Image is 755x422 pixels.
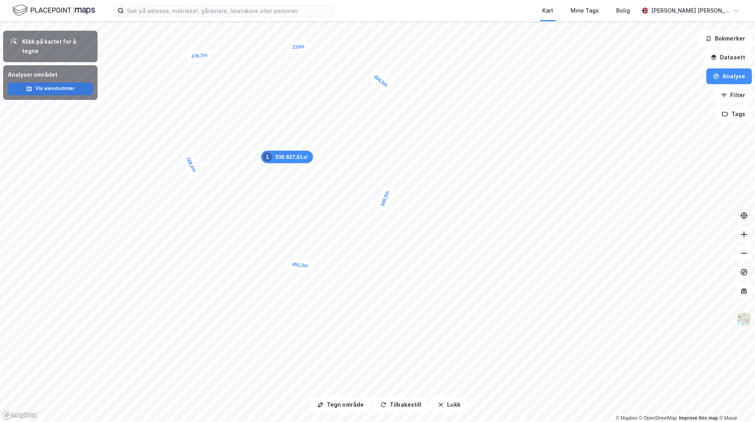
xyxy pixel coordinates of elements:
[704,50,752,65] button: Datasett
[699,31,752,46] button: Bokmerker
[180,151,202,179] div: Map marker
[367,69,394,93] div: Map marker
[22,37,91,56] div: Klikk på kartet for å tegne
[287,258,314,272] div: Map marker
[639,415,677,421] a: OpenStreetMap
[651,6,730,15] div: [PERSON_NAME] [PERSON_NAME]
[679,415,718,421] a: Improve this map
[737,312,751,327] img: Z
[376,185,395,212] div: Map marker
[311,397,370,413] button: Tegn område
[8,83,93,95] button: Vis eiendommer
[374,397,428,413] button: Tilbakestill
[2,411,37,420] a: Mapbox homepage
[8,70,93,79] div: Analyser området
[716,384,755,422] div: Kontrollprogram for chat
[263,152,272,162] div: 1
[571,6,599,15] div: Mine Tags
[124,5,334,17] input: Søk på adresse, matrikkel, gårdeiere, leietakere eller personer
[714,87,752,103] button: Filter
[13,4,95,17] img: logo.f888ab2527a4732fd821a326f86c7f29.svg
[287,41,309,53] div: Map marker
[186,49,212,63] div: Map marker
[716,384,755,422] iframe: Chat Widget
[616,6,630,15] div: Bolig
[706,68,752,84] button: Analyse
[542,6,553,15] div: Kart
[616,415,637,421] a: Mapbox
[715,106,752,122] button: Tags
[261,151,313,163] div: Map marker
[431,397,467,413] button: Lukk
